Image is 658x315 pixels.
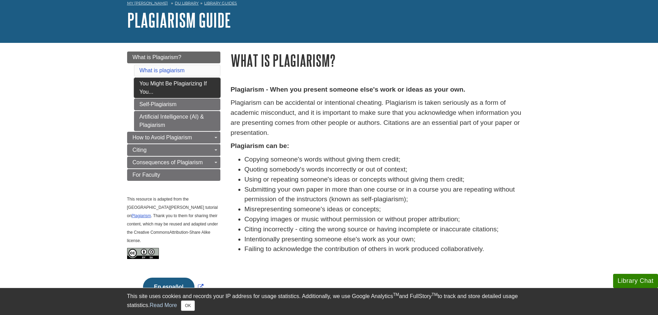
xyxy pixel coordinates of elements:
h1: What is Plagiarism? [231,52,531,69]
span: What is Plagiarism? [133,54,181,60]
span: Failing to acknowledge the contribution of others in work produced collaboratively. [245,245,484,252]
strong: Plagiarism - When you present someone else's work or ideas as your own. [231,86,466,93]
button: Close [181,300,194,311]
a: Library Guides [204,1,237,6]
a: Plagiarism [132,213,151,218]
span: Attribution-Share Alike license [127,230,210,243]
a: DU Library [175,1,199,6]
sup: TM [432,292,438,297]
span: Quoting somebody's words incorrectly or out of context; [245,166,408,173]
button: Library Chat [613,274,658,288]
span: Intentionally presenting someone else's work as your own; [245,235,416,243]
a: What is plagiarism [140,67,185,73]
sup: TM [393,292,399,297]
span: Citing incorrectly - citing the wrong source or having incomplete or inaccurate citations; [245,225,499,233]
a: Plagiarism Guide [127,9,231,31]
span: Copying images or music without permission or without proper attribution; [245,215,460,223]
strong: Plagiarism can be: [231,142,289,149]
a: Read More [150,302,177,308]
button: En español [143,278,194,296]
a: Citing [127,144,220,156]
span: Citing [133,147,147,153]
span: Misrepresenting someone's ideas or concepts; [245,205,381,213]
span: For Faculty [133,172,160,178]
li: Submitting your own paper in more than one course or in a course you are repeating without permis... [245,185,531,205]
a: How to Avoid Plagiarism [127,132,220,143]
span: Using or repeating someone's ideas or concepts without giving them credit; [245,176,465,183]
span: How to Avoid Plagiarism [133,135,192,140]
a: Artificial Intelligence (AI) & Plagiarism [134,111,220,131]
a: Link opens in new window [141,284,205,290]
a: You Might Be Plagiarizing If You... [134,78,220,98]
span: Plagiarism can be accidental or intentional cheating. Plagiarism is taken seriously as a form of ... [231,99,522,136]
span: This resource is adapted from the [GEOGRAPHIC_DATA][PERSON_NAME] tutorial on . Thank you to them ... [127,197,218,243]
a: For Faculty [127,169,220,181]
a: Self-Plagiarism [134,99,220,110]
a: What is Plagiarism? [127,52,220,63]
div: Guide Page Menu [127,52,220,308]
a: Consequences of Plagiarism [127,157,220,168]
span: Consequences of Plagiarism [133,159,203,165]
span: Copying someone's words without giving them credit; [245,156,401,163]
a: My [PERSON_NAME] [127,0,168,6]
div: This site uses cookies and records your IP address for usage statistics. Additionally, we use Goo... [127,292,531,311]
